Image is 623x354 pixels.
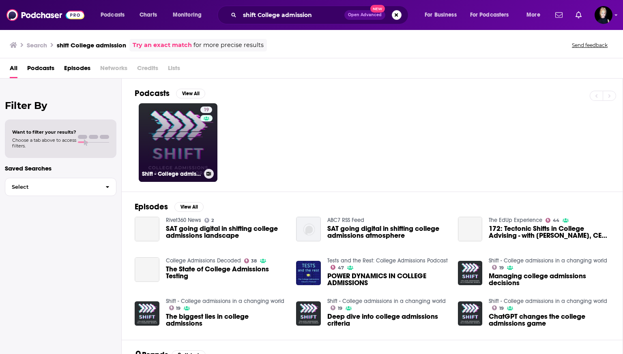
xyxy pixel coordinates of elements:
[5,164,116,172] p: Saved Searches
[5,184,99,190] span: Select
[166,225,287,239] a: SAT going digital in shifting college admissions landscape
[95,9,135,21] button: open menu
[419,9,467,21] button: open menu
[338,266,344,270] span: 47
[499,266,504,270] span: 19
[327,217,364,224] a: ABC7 RSS Feed
[135,202,168,212] h2: Episodes
[595,6,612,24] span: Logged in as Passell
[489,225,610,239] span: 172: Tectonic Shifts in College Advising - with [PERSON_NAME], CEO, National Association for Coll...
[552,8,566,22] a: Show notifications dropdown
[168,62,180,78] span: Lists
[204,218,214,223] a: 2
[470,9,509,21] span: For Podcasters
[139,103,217,182] a: 19Shift - College admissions in a changing world
[166,266,287,279] a: The State of College Admissions Testing
[458,217,483,241] a: 172: Tectonic Shifts in College Advising - with Dr. Angel Pérez, CEO, National Association for Co...
[64,62,90,78] a: Episodes
[211,219,214,222] span: 2
[57,41,126,49] h3: shift College admission
[240,9,344,21] input: Search podcasts, credits, & more...
[101,9,125,21] span: Podcasts
[327,225,448,239] a: SAT going digital in shifting college admissions atmosphere
[526,9,540,21] span: More
[12,137,76,149] span: Choose a tab above to access filters.
[167,9,212,21] button: open menu
[27,41,47,49] h3: Search
[169,305,181,310] a: 19
[595,6,612,24] button: Show profile menu
[142,171,201,177] h3: Shift - College admissions in a changing world
[12,129,76,135] span: Want to filter your results?
[465,9,521,21] button: open menu
[489,225,610,239] a: 172: Tectonic Shifts in College Advising - with Dr. Angel Pérez, CEO, National Association for Co...
[137,62,158,78] span: Credits
[492,305,504,310] a: 19
[338,307,342,310] span: 19
[135,88,170,98] h2: Podcasts
[327,273,448,286] a: POWER DYNAMICS IN COLLEGE ADMISSIONS
[546,218,559,223] a: 44
[331,305,342,310] a: 19
[458,261,483,286] img: Managing college admissions decisions
[140,9,157,21] span: Charts
[327,313,448,327] a: Deep dive into college admissions criteria
[244,258,257,263] a: 38
[521,9,550,21] button: open menu
[489,217,542,224] a: The EdUp Experience
[204,106,209,114] span: 19
[200,107,212,113] a: 19
[135,202,204,212] a: EpisodesView All
[166,217,201,224] a: Rivet360 News
[135,301,159,326] img: The biggest lies in college admissions
[6,7,84,23] img: Podchaser - Follow, Share and Rate Podcasts
[135,217,159,241] a: SAT going digital in shifting college admissions landscape
[135,88,205,98] a: PodcastsView All
[27,62,54,78] a: Podcasts
[134,9,162,21] a: Charts
[348,13,382,17] span: Open Advanced
[174,202,204,212] button: View All
[225,6,416,24] div: Search podcasts, credits, & more...
[489,298,607,305] a: Shift - College admissions in a changing world
[569,42,610,49] button: Send feedback
[489,273,610,286] a: Managing college admissions decisions
[135,257,159,282] a: The State of College Admissions Testing
[296,217,321,241] img: SAT going digital in shifting college admissions atmosphere
[166,298,284,305] a: Shift - College admissions in a changing world
[173,9,202,21] span: Monitoring
[296,261,321,286] img: POWER DYNAMICS IN COLLEGE ADMISSIONS
[327,298,446,305] a: Shift - College admissions in a changing world
[296,301,321,326] img: Deep dive into college admissions criteria
[553,219,559,222] span: 44
[595,6,612,24] img: User Profile
[166,313,287,327] a: The biggest lies in college admissions
[166,257,241,264] a: College Admissions Decoded
[5,178,116,196] button: Select
[10,62,17,78] a: All
[489,313,610,327] a: ChatGPT changes the college admissions game
[492,265,504,270] a: 19
[133,41,192,50] a: Try an exact match
[344,10,385,20] button: Open AdvancedNew
[370,5,385,13] span: New
[331,265,344,270] a: 47
[458,301,483,326] img: ChatGPT changes the college admissions game
[251,259,257,263] span: 38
